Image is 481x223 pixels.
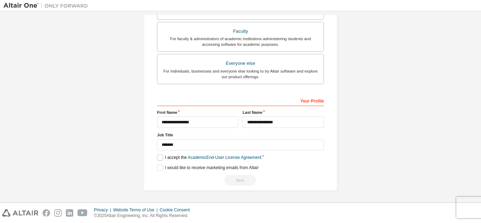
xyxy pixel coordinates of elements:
[157,95,324,106] div: Your Profile
[157,165,258,171] label: I would like to receive marketing emails from Altair
[243,110,324,115] label: Last Name
[4,2,92,9] img: Altair One
[162,68,319,80] div: For individuals, businesses and everyone else looking to try Altair software and explore our prod...
[162,58,319,68] div: Everyone else
[94,207,113,213] div: Privacy
[43,209,50,217] img: facebook.svg
[162,26,319,36] div: Faculty
[160,207,194,213] div: Cookie Consent
[66,209,73,217] img: linkedin.svg
[157,132,324,138] label: Job Title
[157,155,261,161] label: I accept the
[157,110,238,115] label: First Name
[2,209,38,217] img: altair_logo.svg
[188,155,261,160] a: Academic End-User License Agreement
[162,36,319,47] div: For faculty & administrators of academic institutions administering students and accessing softwa...
[77,209,88,217] img: youtube.svg
[54,209,62,217] img: instagram.svg
[157,175,324,186] div: Read and acccept EULA to continue
[94,213,194,219] p: © 2025 Altair Engineering, Inc. All Rights Reserved.
[113,207,160,213] div: Website Terms of Use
